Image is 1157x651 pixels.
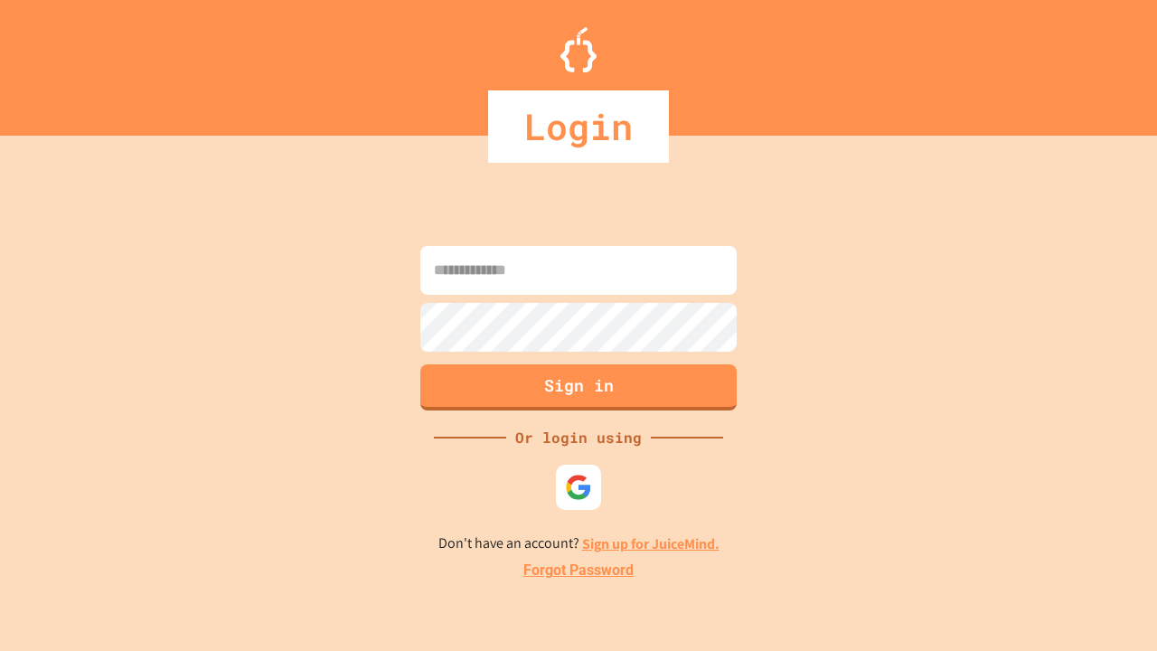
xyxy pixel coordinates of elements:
[565,474,592,501] img: google-icon.svg
[582,534,720,553] a: Sign up for JuiceMind.
[523,560,634,581] a: Forgot Password
[560,27,597,72] img: Logo.svg
[420,364,737,410] button: Sign in
[506,427,651,448] div: Or login using
[488,90,669,163] div: Login
[438,533,720,555] p: Don't have an account?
